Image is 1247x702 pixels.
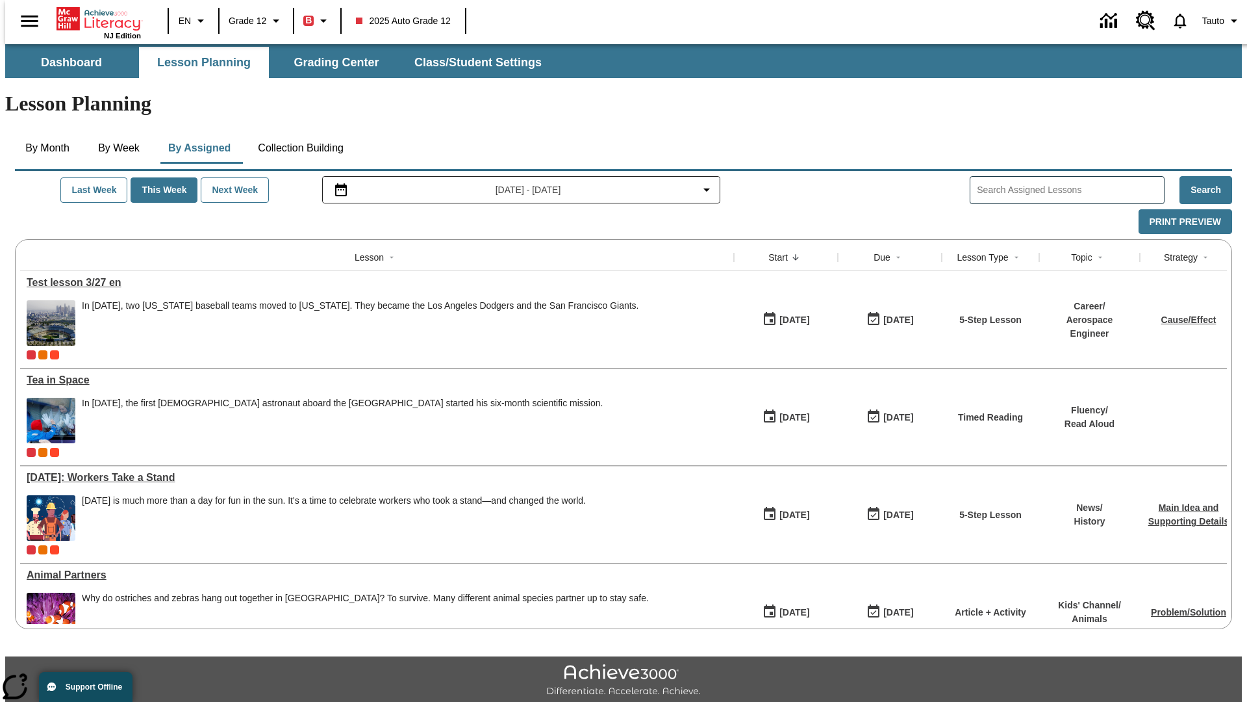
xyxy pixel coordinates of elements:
button: 07/07/25: First time the lesson was available [758,600,814,625]
div: [DATE] [779,507,809,523]
button: Profile/Settings [1197,9,1247,32]
button: Grading Center [271,47,401,78]
a: Main Idea and Supporting Details [1148,502,1229,526]
img: Dodgers stadium. [27,300,75,346]
button: Sort [1092,250,1108,265]
div: Tea in Space [27,374,727,386]
button: Last Week [60,177,127,203]
a: Cause/Effect [1161,315,1216,325]
div: Lesson Type [957,251,1008,264]
button: By Assigned [158,133,241,164]
img: Three clownfish swim around a purple anemone. [27,593,75,638]
button: Next Week [201,177,269,203]
h1: Lesson Planning [5,92,1242,116]
div: In [DATE], the first [DEMOGRAPHIC_DATA] astronaut aboard the [GEOGRAPHIC_DATA] started his six-mo... [82,398,603,409]
div: Why do ostriches and zebras hang out together in Africa? To survive. Many different animal specie... [82,593,649,638]
a: Notifications [1163,4,1197,38]
button: Support Offline [39,672,132,702]
a: Labor Day: Workers Take a Stand, Lessons [27,472,727,484]
img: An astronaut, the first from the United Kingdom to travel to the International Space Station, wav... [27,398,75,443]
p: Timed Reading [958,411,1023,424]
span: [DATE] - [DATE] [496,183,561,197]
button: Dashboard [6,47,136,78]
div: Test 1 [50,545,59,554]
div: Lesson [355,251,384,264]
div: [DATE] [883,409,913,426]
span: Dashboard [41,55,102,70]
p: History [1074,515,1105,528]
button: Sort [788,250,803,265]
button: Sort [1198,250,1213,265]
span: Grade 12 [229,14,266,28]
button: 10/06/25: First time the lesson was available [758,405,814,430]
button: Sort [384,250,399,265]
span: In December 2015, the first British astronaut aboard the International Space Station started his ... [82,398,603,443]
span: Tauto [1202,14,1224,28]
button: Lesson Planning [139,47,269,78]
div: Test 1 [50,350,59,359]
div: [DATE] [779,312,809,328]
button: 06/30/26: Last day the lesson can be accessed [862,600,918,625]
div: [DATE] [779,604,809,621]
span: Support Offline [66,682,122,692]
a: Animal Partners, Lessons [27,569,727,581]
div: Strategy [1164,251,1198,264]
div: [DATE] [883,507,913,523]
button: Print Preview [1139,209,1232,235]
button: Boost Class color is red. Change class color [298,9,336,32]
p: News / [1074,501,1105,515]
div: OL 2025 Auto Grade 12 [38,545,47,554]
p: Article + Activity [955,606,1026,619]
div: Topic [1071,251,1092,264]
div: Animal Partners [27,569,727,581]
div: [DATE] [883,604,913,621]
button: Grade: Grade 12, Select a grade [223,9,289,32]
div: Labor Day: Workers Take a Stand [27,472,727,484]
p: Career / [1046,300,1133,313]
span: NJ Edition [104,32,141,40]
button: Open side menu [10,2,49,40]
div: OL 2025 Auto Grade 12 [38,350,47,359]
div: Start [768,251,788,264]
a: Data Center [1092,3,1128,39]
img: Achieve3000 Differentiate Accelerate Achieve [546,664,701,697]
input: Search Assigned Lessons [977,181,1164,200]
button: 10/13/25: Last day the lesson can be accessed [862,307,918,332]
a: Problem/Solution [1151,607,1226,617]
button: 10/13/25: First time the lesson was available [758,307,814,332]
span: Current Class [27,350,36,359]
button: Class/Student Settings [404,47,552,78]
div: OL 2025 Auto Grade 12 [38,448,47,457]
button: Sort [1009,250,1024,265]
p: Fluency / [1064,404,1115,417]
button: Language: EN, Select a language [173,9,214,32]
svg: Collapse Date Range Filter [699,182,714,198]
div: [DATE] is much more than a day for fun in the sun. It's a time to celebrate workers who took a st... [82,495,586,506]
div: Why do ostriches and zebras hang out together in [GEOGRAPHIC_DATA]? To survive. Many different an... [82,593,649,604]
button: By Month [15,133,80,164]
div: Home [57,5,141,40]
div: Current Class [27,448,36,457]
span: Class/Student Settings [414,55,542,70]
div: Current Class [27,545,36,554]
div: SubNavbar [5,47,553,78]
div: Test 1 [50,448,59,457]
a: Resource Center, Will open in new tab [1128,3,1163,38]
p: 5-Step Lesson [959,508,1022,522]
p: Kids' Channel / [1058,599,1121,612]
span: Grading Center [294,55,379,70]
p: 5-Step Lesson [959,313,1022,327]
button: 10/12/25: Last day the lesson can be accessed [862,405,918,430]
span: 2025 Auto Grade 12 [356,14,450,28]
span: Lesson Planning [157,55,251,70]
div: Labor Day is much more than a day for fun in the sun. It's a time to celebrate workers who took a... [82,495,586,541]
